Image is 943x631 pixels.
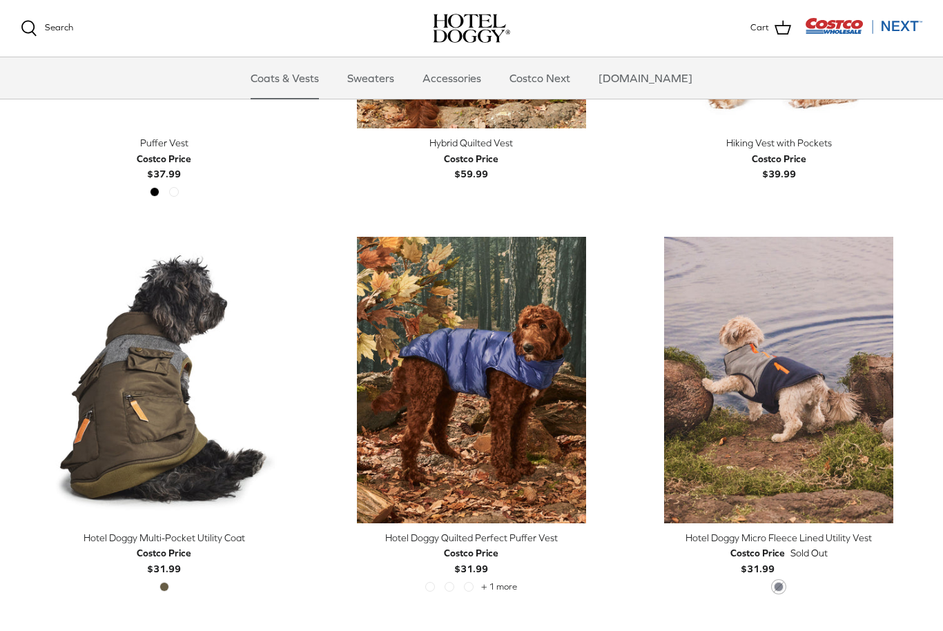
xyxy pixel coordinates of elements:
[790,545,828,561] span: Sold Out
[137,545,191,561] div: Costco Price
[750,19,791,37] a: Cart
[636,135,922,151] div: Hiking Vest with Pockets
[335,57,407,99] a: Sweaters
[444,545,498,574] b: $31.99
[805,17,922,35] img: Costco Next
[481,582,517,592] span: + 1 more
[636,135,922,182] a: Hiking Vest with Pockets Costco Price$39.99
[750,21,769,35] span: Cart
[328,135,614,182] a: Hybrid Quilted Vest Costco Price$59.99
[433,14,510,43] a: hoteldoggy.com hoteldoggycom
[752,151,806,166] div: Costco Price
[45,22,73,32] span: Search
[636,237,922,523] a: Hotel Doggy Micro Fleece Lined Utility Vest
[730,545,785,574] b: $31.99
[328,530,614,576] a: Hotel Doggy Quilted Perfect Puffer Vest Costco Price$31.99
[21,237,307,523] a: Hotel Doggy Multi-Pocket Utility Coat
[433,14,510,43] img: hoteldoggycom
[444,545,498,561] div: Costco Price
[21,20,73,37] a: Search
[328,530,614,545] div: Hotel Doggy Quilted Perfect Puffer Vest
[21,530,307,545] div: Hotel Doggy Multi-Pocket Utility Coat
[21,530,307,576] a: Hotel Doggy Multi-Pocket Utility Coat Costco Price$31.99
[586,57,705,99] a: [DOMAIN_NAME]
[444,151,498,179] b: $59.99
[636,530,922,545] div: Hotel Doggy Micro Fleece Lined Utility Vest
[444,151,498,166] div: Costco Price
[328,237,614,523] a: Hotel Doggy Quilted Perfect Puffer Vest
[137,545,191,574] b: $31.99
[636,530,922,576] a: Hotel Doggy Micro Fleece Lined Utility Vest Costco Price$31.99 Sold Out
[21,135,307,182] a: Puffer Vest Costco Price$37.99
[410,57,494,99] a: Accessories
[238,57,331,99] a: Coats & Vests
[730,545,785,561] div: Costco Price
[805,26,922,37] a: Visit Costco Next
[328,135,614,151] div: Hybrid Quilted Vest
[497,57,583,99] a: Costco Next
[137,151,191,166] div: Costco Price
[21,135,307,151] div: Puffer Vest
[752,151,806,179] b: $39.99
[137,151,191,179] b: $37.99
